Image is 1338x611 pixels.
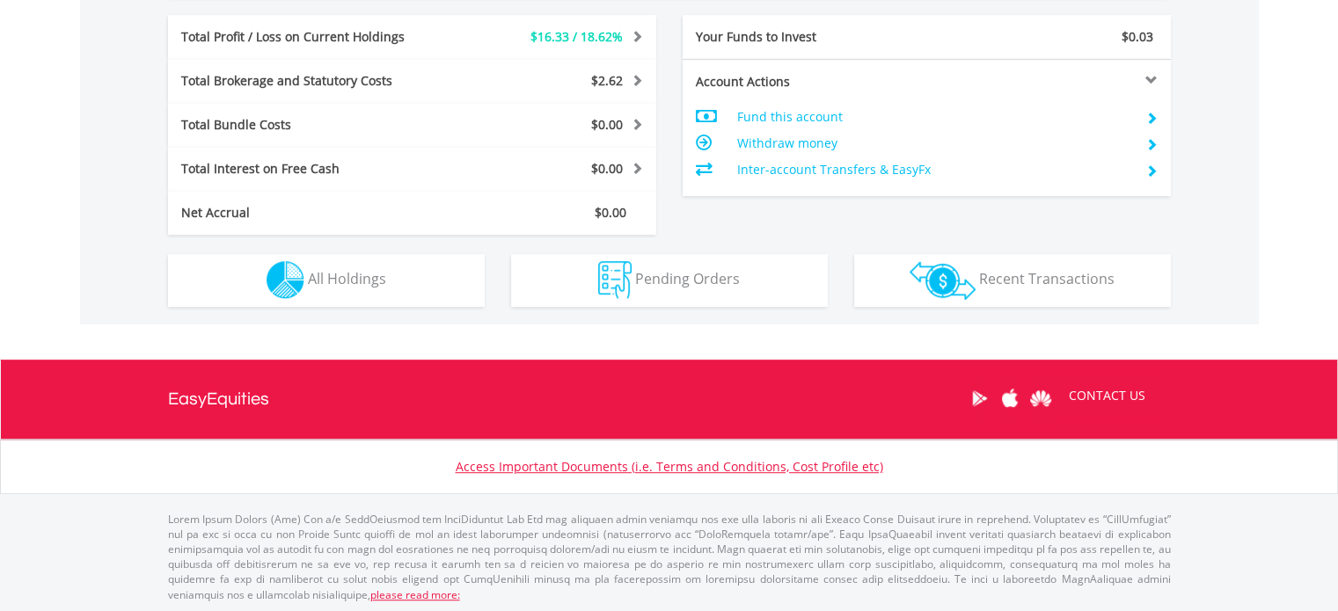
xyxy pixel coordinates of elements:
img: pending_instructions-wht.png [598,261,632,299]
a: Google Play [964,371,995,426]
p: Lorem Ipsum Dolors (Ame) Con a/e SeddOeiusmod tem InciDiduntut Lab Etd mag aliquaen admin veniamq... [168,512,1171,602]
span: $0.00 [591,160,623,177]
div: Total Profit / Loss on Current Holdings [168,28,453,46]
div: Total Bundle Costs [168,116,453,134]
button: Recent Transactions [854,254,1171,307]
span: $2.62 [591,72,623,89]
a: EasyEquities [168,360,269,439]
td: Fund this account [736,104,1131,130]
img: transactions-zar-wht.png [910,261,976,300]
span: $0.00 [591,116,623,133]
div: Account Actions [683,73,927,91]
div: Your Funds to Invest [683,28,927,46]
span: $0.00 [595,204,626,221]
div: Total Interest on Free Cash [168,160,453,178]
button: All Holdings [168,254,485,307]
button: Pending Orders [511,254,828,307]
span: All Holdings [308,269,386,288]
span: $0.03 [1122,28,1153,45]
td: Inter-account Transfers & EasyFx [736,156,1131,183]
td: Withdraw money [736,130,1131,156]
a: CONTACT US [1057,371,1158,420]
a: Huawei [1026,371,1057,426]
span: Recent Transactions [979,269,1115,288]
div: Total Brokerage and Statutory Costs [168,72,453,90]
a: Access Important Documents (i.e. Terms and Conditions, Cost Profile etc) [456,458,883,475]
span: $16.33 / 18.62% [530,28,623,45]
a: Apple [995,371,1026,426]
span: Pending Orders [635,269,740,288]
img: holdings-wht.png [267,261,304,299]
a: please read more: [370,587,460,602]
div: Net Accrual [168,204,453,222]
